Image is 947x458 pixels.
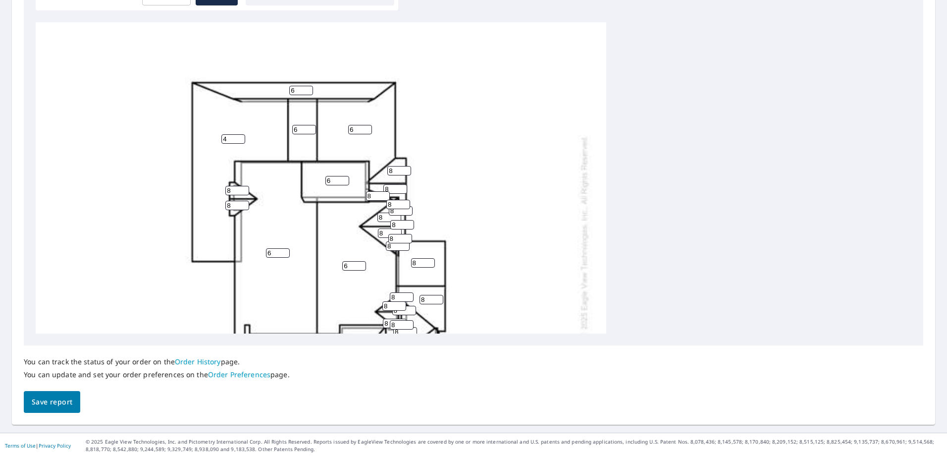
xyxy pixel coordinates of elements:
[86,438,942,453] p: © 2025 Eagle View Technologies, Inc. and Pictometry International Corp. All Rights Reserved. Repo...
[208,370,270,379] a: Order Preferences
[24,370,290,379] p: You can update and set your order preferences on the page.
[5,442,36,449] a: Terms of Use
[24,391,80,413] button: Save report
[32,396,72,408] span: Save report
[39,442,71,449] a: Privacy Policy
[5,443,71,449] p: |
[175,357,221,366] a: Order History
[24,357,290,366] p: You can track the status of your order on the page.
